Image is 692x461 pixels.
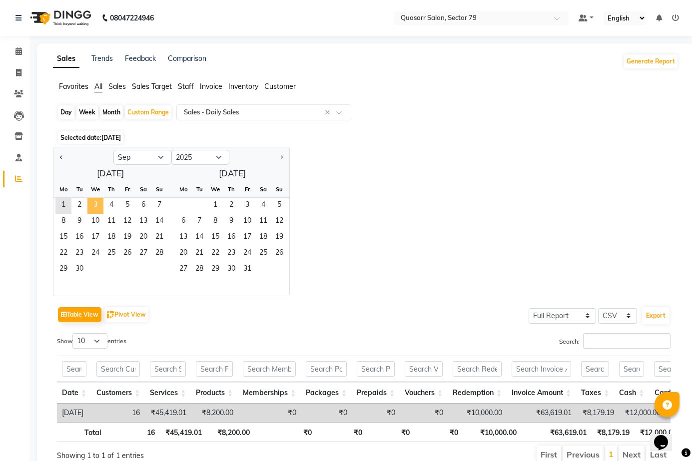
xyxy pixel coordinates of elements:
[271,214,287,230] span: 12
[145,404,191,422] td: ₹45,419.01
[101,134,121,141] span: [DATE]
[91,382,145,404] th: Customers: activate to sort column ascending
[132,82,172,91] span: Sales Target
[55,246,71,262] div: Monday, September 22, 2025
[453,361,502,377] input: Search Redemption
[151,198,167,214] span: 7
[271,181,287,197] div: Su
[271,198,287,214] div: Sunday, October 5, 2025
[239,181,255,197] div: Fr
[151,198,167,214] div: Sunday, September 7, 2025
[55,198,71,214] div: Monday, September 1, 2025
[512,361,571,377] input: Search Invoice Amount
[255,181,271,197] div: Sa
[223,214,239,230] span: 9
[103,230,119,246] div: Thursday, September 18, 2025
[191,246,207,262] div: Tuesday, October 21, 2025
[55,181,71,197] div: Mo
[135,246,151,262] span: 27
[207,181,223,197] div: We
[642,307,670,324] button: Export
[271,246,287,262] div: Sunday, October 26, 2025
[207,198,223,214] div: Wednesday, October 1, 2025
[135,214,151,230] span: 13
[243,361,296,377] input: Search Memberships
[239,230,255,246] span: 17
[57,382,91,404] th: Date: activate to sort column ascending
[277,149,285,165] button: Next month
[119,246,135,262] span: 26
[113,150,171,165] select: Select month
[71,230,87,246] div: Tuesday, September 16, 2025
[507,382,576,404] th: Invoice Amount: activate to sort column ascending
[255,214,271,230] div: Saturday, October 11, 2025
[238,382,301,404] th: Memberships: activate to sort column ascending
[151,246,167,262] div: Sunday, September 28, 2025
[135,198,151,214] span: 6
[55,262,71,278] div: Monday, September 29, 2025
[55,214,71,230] span: 8
[57,404,91,422] td: [DATE]
[103,214,119,230] span: 11
[191,181,207,197] div: Tu
[175,246,191,262] div: Monday, October 20, 2025
[581,361,609,377] input: Search Taxes
[57,422,106,442] th: Total
[271,198,287,214] span: 5
[654,361,679,377] input: Search Card
[87,230,103,246] span: 17
[71,214,87,230] span: 9
[119,198,135,214] div: Friday, September 5, 2025
[239,198,255,214] div: Friday, October 3, 2025
[175,262,191,278] span: 27
[264,82,296,91] span: Customer
[108,82,126,91] span: Sales
[72,333,107,349] select: Showentries
[191,246,207,262] span: 21
[87,246,103,262] span: 24
[55,198,71,214] span: 1
[151,246,167,262] span: 28
[239,262,255,278] div: Friday, October 31, 2025
[207,214,223,230] span: 8
[325,107,333,118] span: Clear all
[448,382,507,404] th: Redemption: activate to sort column ascending
[239,262,255,278] span: 31
[87,246,103,262] div: Wednesday, September 24, 2025
[400,404,448,422] td: ₹0
[239,214,255,230] span: 10
[110,4,154,32] b: 08047224946
[400,382,448,404] th: Vouchers: activate to sort column ascending
[207,230,223,246] span: 15
[103,246,119,262] span: 25
[619,361,644,377] input: Search Cash
[207,246,223,262] div: Wednesday, October 22, 2025
[103,198,119,214] div: Thursday, September 4, 2025
[223,181,239,197] div: Th
[196,361,233,377] input: Search Products
[271,230,287,246] span: 19
[191,262,207,278] div: Tuesday, October 28, 2025
[367,422,415,442] th: ₹0
[91,404,145,422] td: 16
[171,150,229,165] select: Select year
[57,149,65,165] button: Previous month
[223,198,239,214] div: Thursday, October 2, 2025
[207,262,223,278] span: 29
[87,198,103,214] span: 3
[223,198,239,214] span: 2
[25,4,94,32] img: logo
[559,333,671,349] label: Search:
[463,422,522,442] th: ₹10,000.00
[255,246,271,262] div: Saturday, October 25, 2025
[175,214,191,230] span: 6
[71,246,87,262] div: Tuesday, September 23, 2025
[71,198,87,214] span: 2
[135,230,151,246] span: 20
[100,105,123,119] div: Month
[87,198,103,214] div: Wednesday, September 3, 2025
[207,230,223,246] div: Wednesday, October 15, 2025
[405,361,443,377] input: Search Vouchers
[151,230,167,246] div: Sunday, September 21, 2025
[55,230,71,246] span: 15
